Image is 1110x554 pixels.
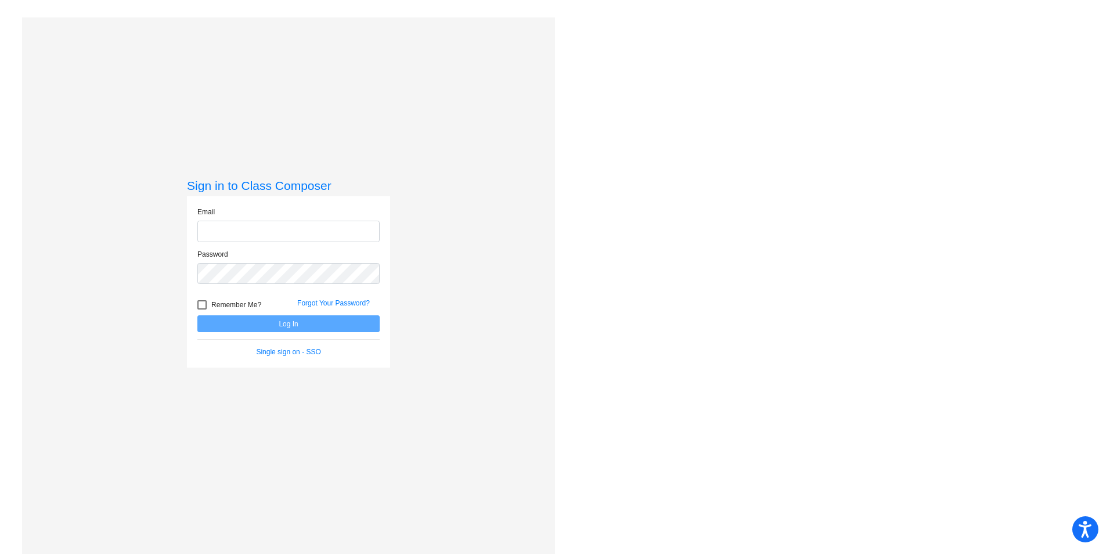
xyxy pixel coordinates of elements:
[211,298,261,312] span: Remember Me?
[297,299,370,307] a: Forgot Your Password?
[187,178,390,193] h3: Sign in to Class Composer
[256,348,320,356] a: Single sign on - SSO
[197,315,380,332] button: Log In
[197,207,215,217] label: Email
[197,249,228,260] label: Password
